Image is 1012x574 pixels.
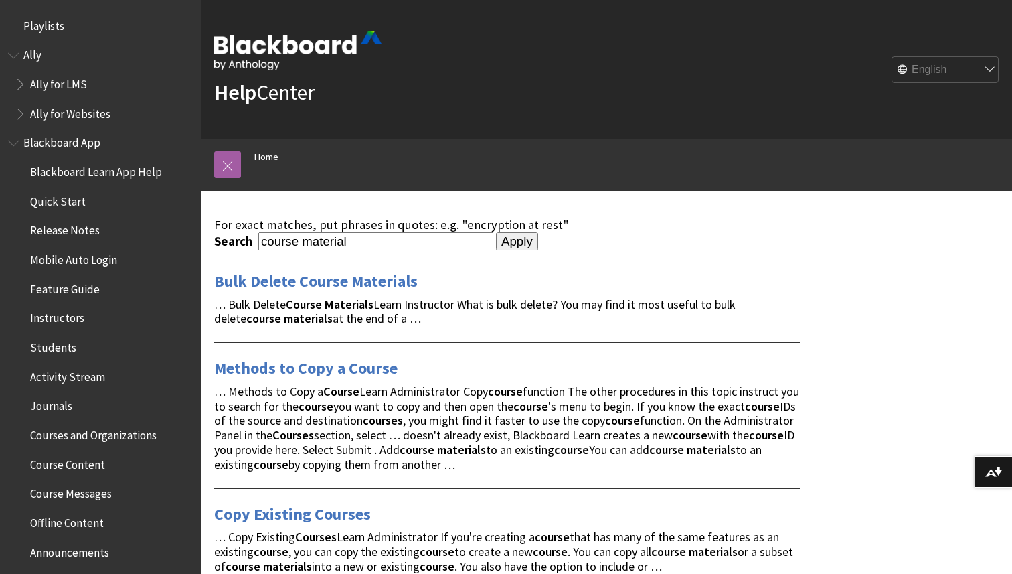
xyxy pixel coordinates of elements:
[513,399,548,414] strong: course
[214,31,382,70] img: Blackboard by Anthology
[214,529,793,574] span: … Copy Existing Learn Administrator If you're creating a that has many of the same features as an...
[689,544,738,559] strong: materials
[23,132,100,150] span: Blackboard App
[299,399,333,414] strong: course
[323,384,359,399] strong: Course
[214,271,418,292] a: Bulk Delete Course Materials
[651,544,686,559] strong: course
[687,442,736,457] strong: materials
[23,44,41,62] span: Ally
[30,453,105,472] span: Course Content
[496,232,538,251] input: Apply
[214,79,315,106] a: HelpCenter
[30,248,117,267] span: Mobile Auto Login
[533,544,568,559] strong: course
[23,15,64,33] span: Playlists
[214,384,799,472] span: … Methods to Copy a Learn Administrator Copy function The other procedures in this topic instruct...
[488,384,523,399] strong: course
[30,483,112,501] span: Course Messages
[8,15,193,38] nav: Book outline for Playlists
[214,504,371,525] a: Copy Existing Courses
[284,311,333,326] strong: materials
[272,427,314,443] strong: Courses
[295,529,337,545] strong: Courses
[246,311,281,326] strong: course
[605,413,640,428] strong: course
[286,297,322,312] strong: Course
[214,218,800,232] div: For exact matches, put phrases in quotes: e.g. "encryption at rest"
[30,190,86,208] span: Quick Start
[214,234,256,249] label: Search
[363,413,403,428] strong: courses
[254,149,278,165] a: Home
[535,529,570,545] strong: course
[214,79,256,106] strong: Help
[892,57,999,84] select: Site Language Selector
[30,395,72,413] span: Journals
[226,559,260,574] strong: course
[8,44,193,125] nav: Book outline for Anthology Ally Help
[649,442,684,457] strong: course
[30,307,84,326] span: Instructors
[214,297,736,327] span: … Bulk Delete Learn Instructor What is bulk delete? You may find it most useful to bulk delete at...
[554,442,589,457] strong: course
[30,512,104,530] span: Offline Content
[214,358,398,379] a: Methods to Copy a Course
[400,442,434,457] strong: course
[325,297,373,312] strong: Materials
[420,544,454,559] strong: course
[30,541,109,559] span: Announcements
[745,399,780,414] strong: course
[30,220,100,238] span: Release Notes
[30,366,105,384] span: Activity Stream
[420,559,454,574] strong: course
[30,336,76,354] span: Students
[673,427,707,443] strong: course
[437,442,486,457] strong: materials
[30,161,162,179] span: Blackboard Learn App Help
[30,278,100,296] span: Feature Guide
[30,424,157,442] span: Courses and Organizations
[30,102,110,121] span: Ally for Websites
[263,559,312,574] strong: materials
[749,427,784,443] strong: course
[254,544,288,559] strong: course
[254,457,288,472] strong: course
[30,73,87,91] span: Ally for LMS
